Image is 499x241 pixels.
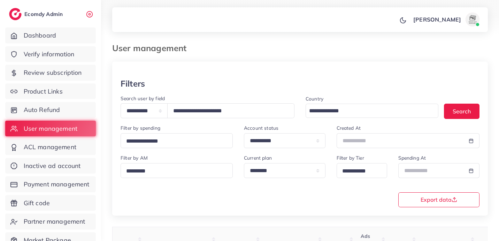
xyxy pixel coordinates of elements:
[121,95,165,102] label: Search user by field
[24,199,50,208] span: Gift code
[24,124,77,133] span: User management
[124,166,224,177] input: Search for option
[112,43,192,53] h3: User management
[337,124,361,131] label: Created At
[5,158,96,174] a: Inactive ad account
[24,180,90,189] span: Payment management
[5,121,96,137] a: User management
[121,124,160,131] label: Filter by spending
[340,166,378,177] input: Search for option
[244,124,278,131] label: Account status
[306,104,438,118] div: Search for option
[121,79,145,89] h3: Filters
[337,154,364,161] label: Filter by Tier
[307,106,429,117] input: Search for option
[24,11,64,17] h2: Ecomdy Admin
[306,95,323,102] label: Country
[413,15,461,24] p: [PERSON_NAME]
[121,133,233,148] div: Search for option
[24,143,76,152] span: ACL management
[24,105,60,114] span: Auto Refund
[5,139,96,155] a: ACL management
[444,104,479,119] button: Search
[398,154,426,161] label: Spending At
[466,13,479,26] img: avatar
[5,195,96,211] a: Gift code
[24,50,75,59] span: Verify information
[398,192,480,207] button: Export data
[24,68,82,77] span: Review subscription
[5,65,96,81] a: Review subscription
[121,163,233,178] div: Search for option
[5,46,96,62] a: Verify information
[337,163,387,178] div: Search for option
[244,154,272,161] label: Current plan
[5,102,96,118] a: Auto Refund
[121,154,148,161] label: Filter by AM
[24,87,63,96] span: Product Links
[124,136,224,147] input: Search for option
[409,13,482,26] a: [PERSON_NAME]avatar
[24,161,81,170] span: Inactive ad account
[5,214,96,230] a: Partner management
[24,217,85,226] span: Partner management
[5,27,96,43] a: Dashboard
[9,8,64,20] a: logoEcomdy Admin
[5,176,96,192] a: Payment management
[5,83,96,99] a: Product Links
[421,197,457,202] span: Export data
[9,8,22,20] img: logo
[24,31,56,40] span: Dashboard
